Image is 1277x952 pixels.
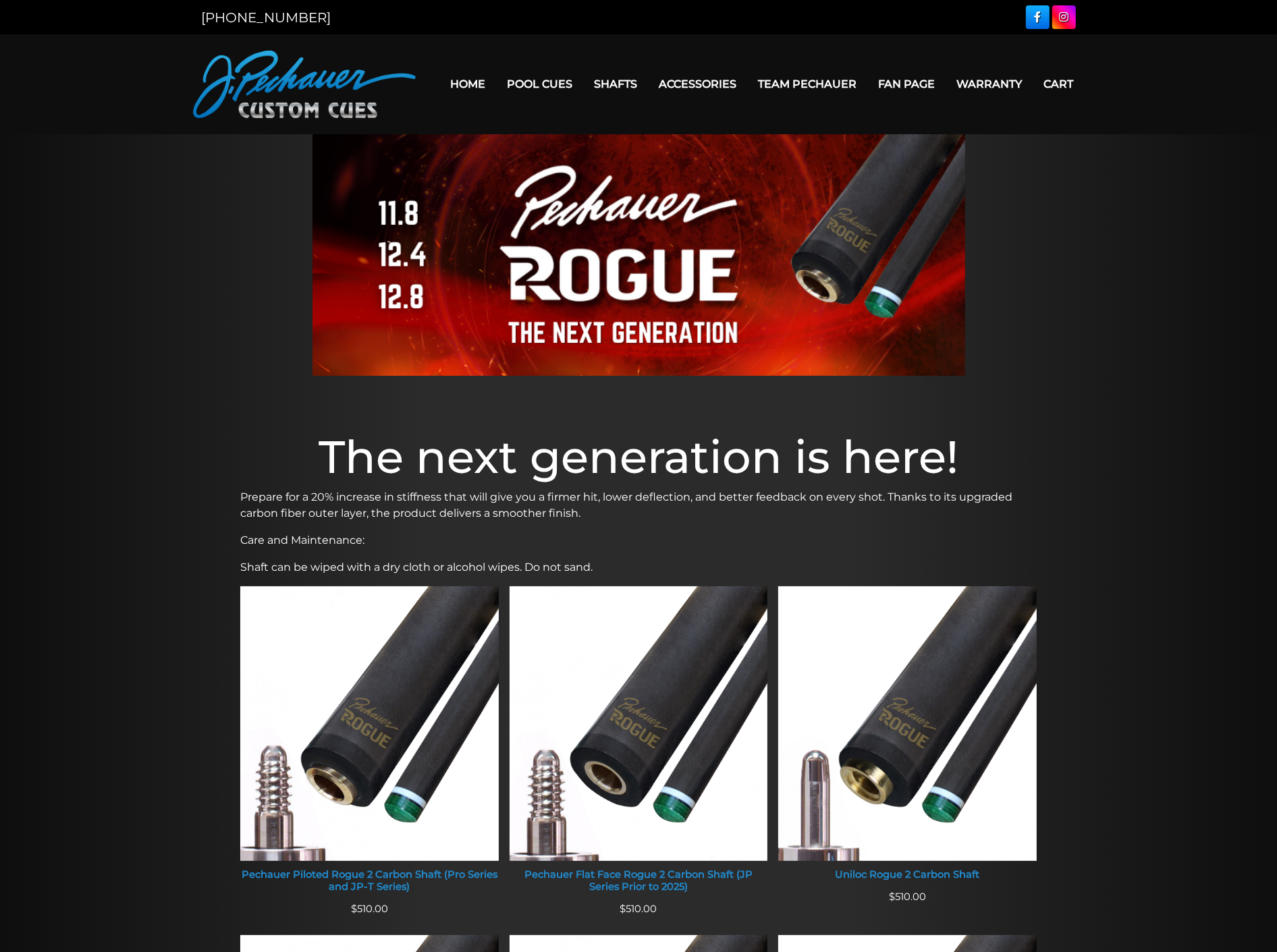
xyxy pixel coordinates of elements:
p: Care and Maintenance: [240,532,1037,549]
p: Shaft can be wiped with a dry cloth or alcohol wipes. Do not sand. [240,559,1037,576]
a: Shafts [583,67,648,101]
a: Uniloc Rogue 2 Carbon Shaft Uniloc Rogue 2 Carbon Shaft [778,586,1037,889]
a: Team Pechauer [747,67,867,101]
img: Uniloc Rogue 2 Carbon Shaft [778,586,1037,861]
a: Warranty [946,67,1033,101]
img: Pechauer Custom Cues [193,51,416,118]
a: Pechauer Flat Face Rogue 2 Carbon Shaft (JP Series Prior to 2025) Pechauer Flat Face Rogue 2 Carb... [510,586,768,901]
span: 510.00 [351,903,388,915]
span: $ [351,903,357,915]
a: Fan Page [867,67,946,101]
a: Cart [1033,67,1084,101]
a: Home [439,67,496,101]
a: Pechauer Piloted Rogue 2 Carbon Shaft (Pro Series and JP-T Series) Pechauer Piloted Rogue 2 Carbo... [240,586,499,901]
span: $ [620,903,626,915]
img: Pechauer Piloted Rogue 2 Carbon Shaft (Pro Series and JP-T Series) [240,586,499,861]
span: 510.00 [620,903,657,915]
span: 510.00 [889,891,926,903]
div: Pechauer Piloted Rogue 2 Carbon Shaft (Pro Series and JP-T Series) [240,869,499,893]
a: [PHONE_NUMBER] [201,9,331,26]
img: Pechauer Flat Face Rogue 2 Carbon Shaft (JP Series Prior to 2025) [510,586,768,861]
a: Accessories [648,67,747,101]
a: Pool Cues [496,67,583,101]
div: Pechauer Flat Face Rogue 2 Carbon Shaft (JP Series Prior to 2025) [510,869,768,893]
span: $ [889,891,895,903]
h1: The next generation is here! [240,430,1037,484]
div: Uniloc Rogue 2 Carbon Shaft [778,869,1037,881]
p: Prepare for a 20% increase in stiffness that will give you a firmer hit, lower deflection, and be... [240,489,1037,522]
